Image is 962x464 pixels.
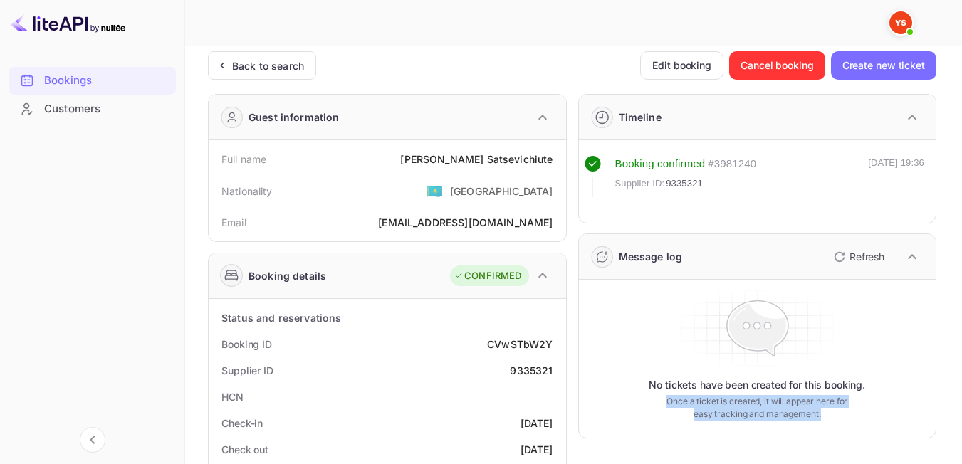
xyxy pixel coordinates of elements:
[9,67,176,93] a: Bookings
[662,395,852,421] p: Once a ticket is created, it will appear here for easy tracking and management.
[849,249,884,264] p: Refresh
[427,178,443,204] span: United States
[615,176,665,191] span: Supplier ID:
[221,215,246,230] div: Email
[221,363,273,378] div: Supplier ID
[221,442,268,457] div: Check out
[729,51,825,80] button: Cancel booking
[615,156,706,172] div: Booking confirmed
[9,95,176,122] a: Customers
[221,310,341,325] div: Status and reservations
[868,156,924,197] div: [DATE] 19:36
[666,176,703,191] span: 9335321
[454,269,521,283] div: CONFIRMED
[889,11,912,34] img: Yandex Support
[619,110,662,125] div: Timeline
[249,110,340,125] div: Guest information
[221,389,244,404] div: HCN
[221,184,273,199] div: Nationality
[221,152,266,167] div: Full name
[80,427,105,453] button: Collapse navigation
[11,11,125,34] img: LiteAPI logo
[400,152,553,167] div: [PERSON_NAME] Satsevichiute
[510,363,553,378] div: 9335321
[9,67,176,95] div: Bookings
[640,51,723,80] button: Edit booking
[44,73,169,89] div: Bookings
[708,156,756,172] div: # 3981240
[619,249,683,264] div: Message log
[450,184,553,199] div: [GEOGRAPHIC_DATA]
[521,416,553,431] div: [DATE]
[221,337,272,352] div: Booking ID
[44,101,169,117] div: Customers
[378,215,553,230] div: [EMAIL_ADDRESS][DOMAIN_NAME]
[232,58,304,73] div: Back to search
[831,51,936,80] button: Create new ticket
[521,442,553,457] div: [DATE]
[221,416,263,431] div: Check-in
[649,378,865,392] p: No tickets have been created for this booking.
[249,268,326,283] div: Booking details
[9,95,176,123] div: Customers
[487,337,553,352] div: CVwSTbW2Y
[825,246,890,268] button: Refresh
